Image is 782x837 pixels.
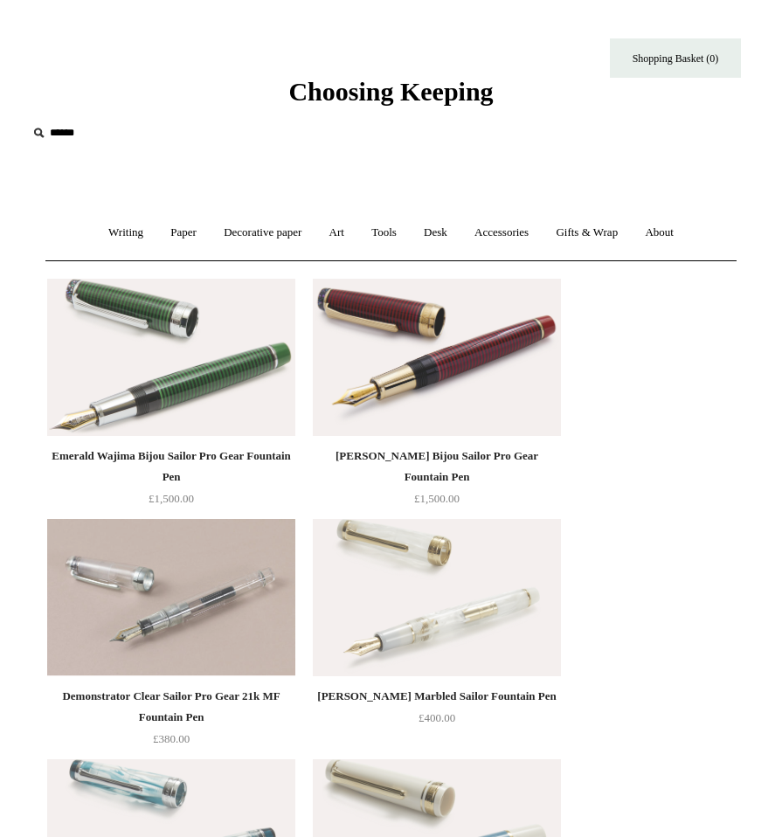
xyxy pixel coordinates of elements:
[211,210,314,256] a: Decorative paper
[317,446,557,488] div: [PERSON_NAME] Bijou Sailor Pro Gear Fountain Pen
[47,519,295,676] a: Demonstrator Clear Sailor Pro Gear 21k MF Fountain Pen Demonstrator Clear Sailor Pro Gear 21k MF ...
[313,279,561,436] a: Ruby Wajima Bijou Sailor Pro Gear Fountain Pen Ruby Wajima Bijou Sailor Pro Gear Fountain Pen
[543,210,630,256] a: Gifts & Wrap
[419,711,455,724] span: £400.00
[317,686,557,707] div: [PERSON_NAME] Marbled Sailor Fountain Pen
[47,446,295,517] a: Emerald Wajima Bijou Sailor Pro Gear Fountain Pen £1,500.00
[96,210,156,256] a: Writing
[158,210,209,256] a: Paper
[52,446,291,488] div: Emerald Wajima Bijou Sailor Pro Gear Fountain Pen
[47,279,295,436] a: Emerald Wajima Bijou Sailor Pro Gear Fountain Pen Emerald Wajima Bijou Sailor Pro Gear Fountain Pen
[610,38,741,78] a: Shopping Basket (0)
[288,77,493,106] span: Choosing Keeping
[47,279,295,436] img: Emerald Wajima Bijou Sailor Pro Gear Fountain Pen
[313,279,561,436] img: Ruby Wajima Bijou Sailor Pro Gear Fountain Pen
[52,686,291,728] div: Demonstrator Clear Sailor Pro Gear 21k MF Fountain Pen
[153,732,190,745] span: £380.00
[414,492,460,505] span: £1,500.00
[633,210,686,256] a: About
[47,519,295,676] img: Demonstrator Clear Sailor Pro Gear 21k MF Fountain Pen
[317,210,356,256] a: Art
[288,91,493,103] a: Choosing Keeping
[47,686,295,757] a: Demonstrator Clear Sailor Pro Gear 21k MF Fountain Pen £380.00
[359,210,409,256] a: Tools
[412,210,460,256] a: Desk
[462,210,541,256] a: Accessories
[149,492,194,505] span: £1,500.00
[313,446,561,517] a: [PERSON_NAME] Bijou Sailor Pro Gear Fountain Pen £1,500.00
[313,686,561,757] a: [PERSON_NAME] Marbled Sailor Fountain Pen £400.00
[313,519,561,676] img: Pearl White Marbled Sailor Fountain Pen
[313,519,561,676] a: Pearl White Marbled Sailor Fountain Pen Pearl White Marbled Sailor Fountain Pen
